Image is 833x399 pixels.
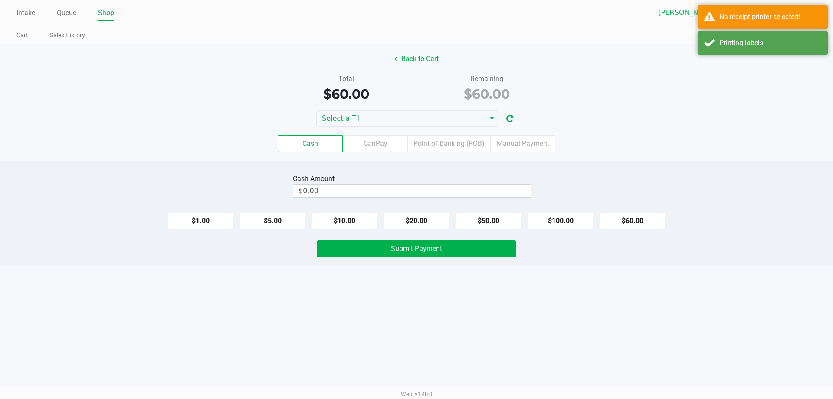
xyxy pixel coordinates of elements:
button: $50.00 [456,213,521,229]
a: Queue [57,7,76,19]
span: Select a Till [322,113,480,124]
div: Printing labels! [719,38,821,48]
span: Submit Payment [391,244,442,253]
label: Point of Banking (POB) [408,135,490,152]
div: Cash Amount [293,174,338,184]
button: Open Drawer [713,30,753,41]
label: CanPay [343,135,408,152]
span: [PERSON_NAME][GEOGRAPHIC_DATA] [659,7,743,18]
span: Web: v1.40.0 [401,391,432,397]
label: Manual Payment [490,135,555,152]
div: $60.00 [423,84,551,104]
button: $60.00 [600,213,665,229]
a: Sales History [50,30,85,41]
button: $10.00 [312,213,377,229]
button: Back to Cart [389,51,444,67]
button: $1.00 [168,213,233,229]
button: $100.00 [528,213,593,229]
div: $60.00 [282,84,410,104]
button: Select [485,111,498,126]
a: Cart [16,30,28,41]
button: $20.00 [384,213,449,229]
button: $5.00 [240,213,305,229]
button: Select [748,5,761,20]
div: Remaining [423,74,551,84]
label: Cash [278,135,343,152]
a: Shop [98,7,114,19]
button: Logout [767,30,788,41]
a: Intake [16,7,35,19]
button: Submit Payment [317,240,516,257]
div: No receipt printer selected! [719,12,821,22]
div: Total [282,74,410,84]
